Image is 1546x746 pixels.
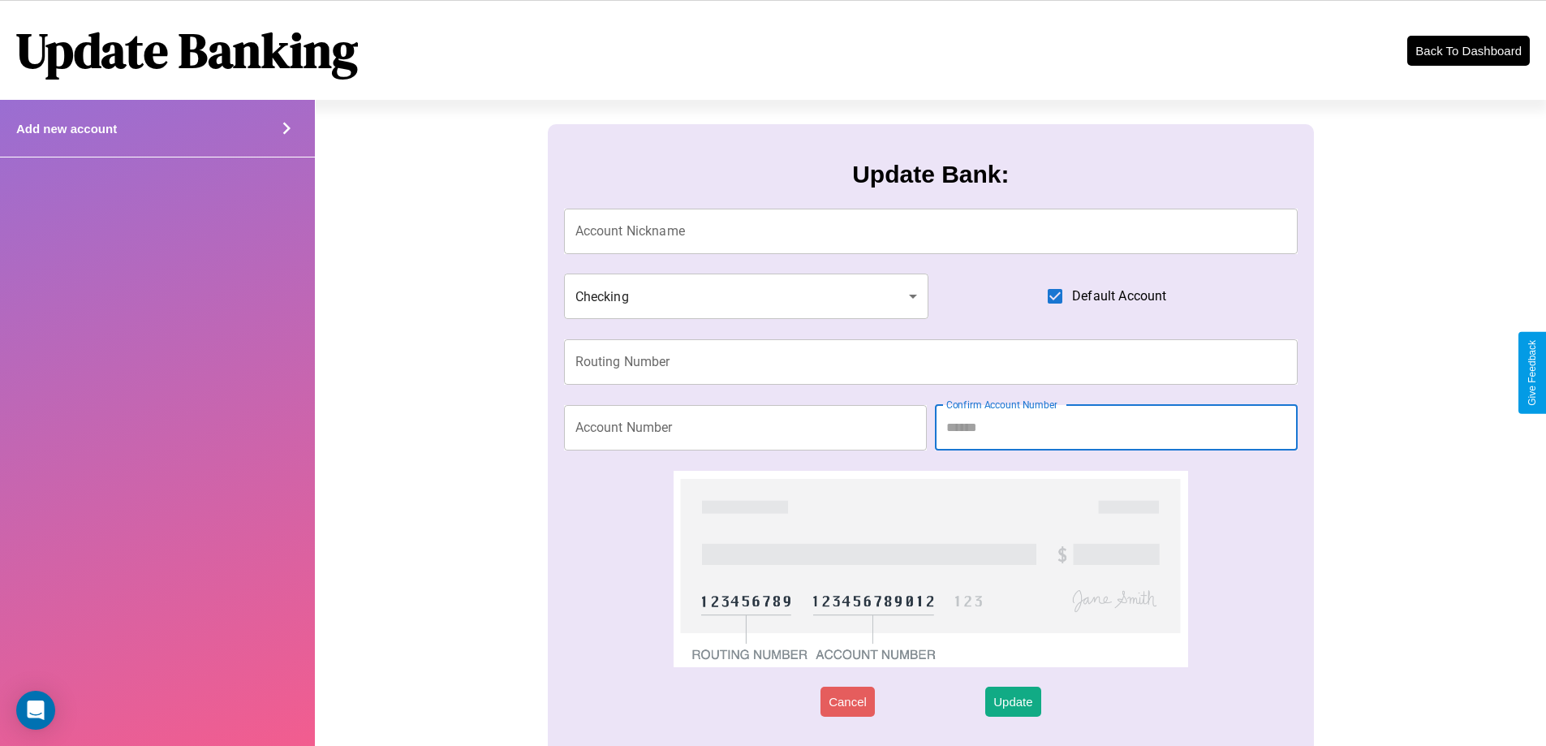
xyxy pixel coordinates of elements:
[16,122,117,136] h4: Add new account
[674,471,1187,667] img: check
[564,274,929,319] div: Checking
[1527,340,1538,406] div: Give Feedback
[820,687,875,717] button: Cancel
[1072,287,1166,306] span: Default Account
[946,398,1057,412] label: Confirm Account Number
[16,17,358,84] h1: Update Banking
[16,691,55,730] div: Open Intercom Messenger
[1407,36,1530,66] button: Back To Dashboard
[852,161,1009,188] h3: Update Bank:
[985,687,1040,717] button: Update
